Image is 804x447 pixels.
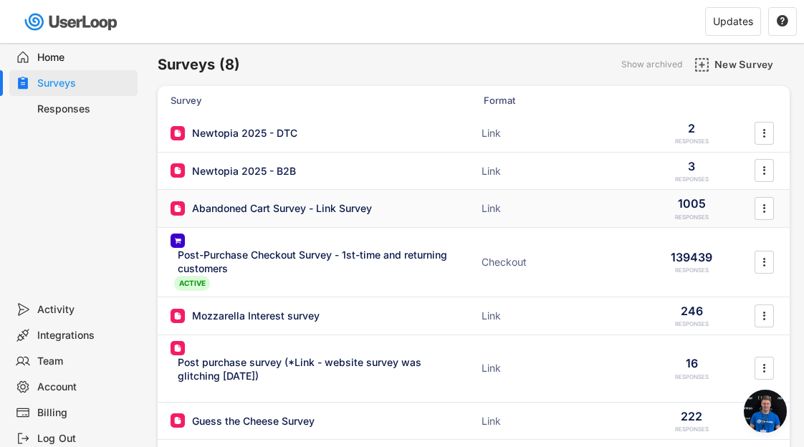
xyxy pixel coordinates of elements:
button:  [757,198,771,219]
button:  [757,251,771,273]
button:  [757,122,771,144]
div: 3 [688,158,695,174]
div: Post purchase survey (*Link - website survey was glitching [DATE]) [178,355,457,383]
div: RESPONSES [675,266,709,274]
div: 16 [686,355,698,371]
div: RESPONSES [675,426,709,433]
div: Mozzarella Interest survey [192,309,320,323]
div: 222 [681,408,702,424]
text:  [763,201,766,216]
div: Home [37,51,132,64]
h6: Surveys (8) [158,55,240,74]
div: 246 [681,303,703,319]
div: Log Out [37,432,132,446]
div: Account [37,380,132,394]
div: Format [484,94,627,107]
div: Surveys [37,77,132,90]
div: Abandoned Cart Survey - Link Survey [192,201,372,216]
div: Billing [37,406,132,420]
text:  [763,254,766,269]
div: RESPONSES [675,373,709,381]
div: RESPONSES [675,176,709,183]
img: userloop-logo-01.svg [21,7,123,37]
div: Responses [37,102,132,116]
div: Link [482,361,625,375]
div: Newtopia 2025 - DTC [192,126,297,140]
button:  [757,160,771,181]
button:  [757,357,771,379]
text:  [777,14,788,27]
a: Open chat [744,390,787,433]
div: Activity [37,303,132,317]
div: Survey [171,94,457,107]
div: New Survey [714,58,786,71]
div: Link [482,126,625,140]
button:  [757,305,771,327]
div: Link [482,201,625,216]
div: 139439 [671,249,712,265]
div: RESPONSES [675,320,709,328]
div: Guess the Cheese Survey [192,414,315,428]
div: ACTIVE [174,276,210,291]
div: 1005 [678,196,706,211]
div: Post-Purchase Checkout Survey - 1st-time and returning customers [178,248,457,276]
div: Link [482,309,625,323]
div: Checkout [482,255,625,269]
text:  [763,360,766,375]
button:  [776,15,789,28]
div: RESPONSES [675,213,709,221]
div: Link [482,414,625,428]
img: AddMajor.svg [694,57,709,72]
div: Integrations [37,329,132,342]
div: RESPONSES [675,138,709,145]
div: Updates [713,16,753,27]
text:  [763,308,766,323]
div: Link [482,164,625,178]
text:  [763,125,766,140]
div: Show archived [621,60,682,69]
text:  [763,163,766,178]
div: Newtopia 2025 - B2B [192,164,296,178]
div: Team [37,355,132,368]
div: 2 [688,120,695,136]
